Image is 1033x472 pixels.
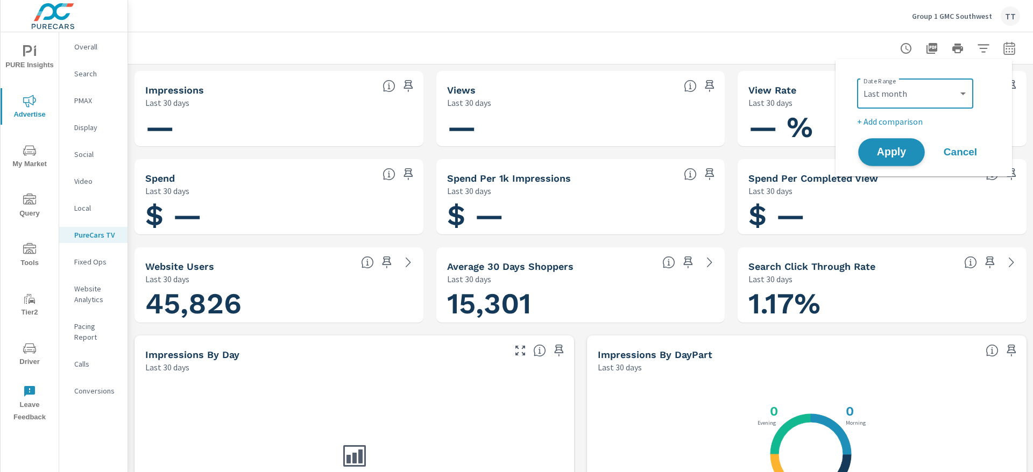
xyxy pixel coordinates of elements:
h1: 15,301 [447,285,714,322]
div: Overall [59,39,128,55]
span: Save this to your personalized report [701,166,718,183]
button: Apply Filters [973,38,994,59]
h5: Spend [145,173,175,184]
a: See more details in report [701,254,718,271]
p: Last 30 days [145,96,189,109]
h1: 45,826 [145,285,413,322]
p: Local [74,203,119,213]
h1: $ — [145,197,413,234]
p: PureCars TV [74,230,119,240]
button: Print Report [947,38,968,59]
span: Apply [869,147,914,158]
div: Search [59,66,128,82]
span: Number of times your connected TV ad was viewed completely by a user. [Source: This data is provi... [684,80,697,92]
h5: Spend Per Completed View [748,173,878,184]
button: Select Date Range [999,38,1020,59]
p: Calls [74,359,119,369]
span: Only DoubleClick Video impressions can be broken down by time of day. [986,344,999,357]
span: The number of impressions, broken down by the day of the week they occurred. [533,344,546,357]
h5: Impressions by DayPart [598,349,712,360]
p: Website Analytics [74,283,119,305]
span: Cancel [939,147,982,157]
span: Save this to your personalized report [701,77,718,95]
p: + Add comparison [857,115,995,128]
div: Social [59,146,128,162]
p: Last 30 days [145,273,189,285]
span: Cost of your connected TV ad campaigns. [Source: This data is provided by the video advertising p... [383,168,395,181]
p: Conversions [74,385,119,396]
h1: — % [748,109,1016,146]
div: TT [1001,6,1020,26]
h1: — [447,109,714,146]
p: Last 30 days [748,184,793,197]
span: Tier2 [4,292,55,319]
button: Apply [858,138,925,166]
span: Leave Feedback [4,385,55,424]
p: PMAX [74,95,119,106]
span: Save this to your personalized report [981,254,999,271]
p: Overall [74,41,119,52]
h1: — [145,109,413,146]
p: Last 30 days [447,96,491,109]
span: Save this to your personalized report [400,77,417,95]
h5: Views [447,84,476,96]
span: Total spend per 1,000 impressions. [Source: This data is provided by the video advertising platform] [684,168,697,181]
div: Website Analytics [59,281,128,307]
p: Group 1 GMC Southwest [912,11,992,21]
span: Unique website visitors over the selected time period. [Source: Website Analytics] [361,256,374,269]
div: Fixed Ops [59,254,128,270]
p: Evening [755,420,778,426]
span: Query [4,194,55,220]
p: Last 30 days [145,184,189,197]
p: Last 30 days [598,361,642,374]
h5: Impressions by Day [145,349,239,360]
p: Last 30 days [748,273,793,285]
p: Video [74,176,119,187]
button: Make Fullscreen [512,342,529,359]
h1: 1.17% [748,285,1016,322]
span: My Market [4,144,55,170]
h5: Spend Per 1k Impressions [447,173,571,184]
span: Save this to your personalized report [378,254,395,271]
div: PMAX [59,92,128,109]
h5: Website Users [145,261,214,272]
a: See more details in report [1003,254,1020,271]
p: Last 30 days [748,96,793,109]
p: Social [74,149,119,160]
span: Driver [4,342,55,368]
button: "Export Report to PDF" [921,38,943,59]
p: Search [74,68,119,79]
h5: Average 30 Days Shoppers [447,261,574,272]
p: Display [74,122,119,133]
span: PURE Insights [4,45,55,71]
span: Percentage of users who viewed your campaigns who clicked through to your website. For example, i... [964,256,977,269]
h5: Search Click Through Rate [748,261,875,272]
p: Morning [844,420,868,426]
div: Display [59,119,128,135]
p: Last 30 days [447,273,491,285]
p: Last 30 days [447,184,491,197]
h3: 0 [844,404,854,419]
div: Calls [59,356,128,372]
p: Fixed Ops [74,256,119,267]
div: Conversions [59,383,128,399]
span: Save this to your personalized report [680,254,697,271]
span: Save this to your personalized report [550,342,568,359]
h5: View Rate [748,84,796,96]
div: nav menu [1,32,59,428]
h3: 0 [768,404,778,419]
div: Local [59,200,128,216]
span: Save this to your personalized report [1003,342,1020,359]
span: Advertise [4,95,55,121]
h5: Impressions [145,84,204,96]
p: Last 30 days [145,361,189,374]
span: Save this to your personalized report [400,166,417,183]
p: Pacing Report [74,321,119,342]
span: Tools [4,243,55,269]
button: Cancel [928,139,993,166]
div: PureCars TV [59,227,128,243]
div: Pacing Report [59,318,128,345]
span: Number of times your connected TV ad was presented to a user. [Source: This data is provided by t... [383,80,395,92]
a: See more details in report [400,254,417,271]
span: A rolling 30 day total of daily Shoppers on the dealership website, averaged over the selected da... [662,256,675,269]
